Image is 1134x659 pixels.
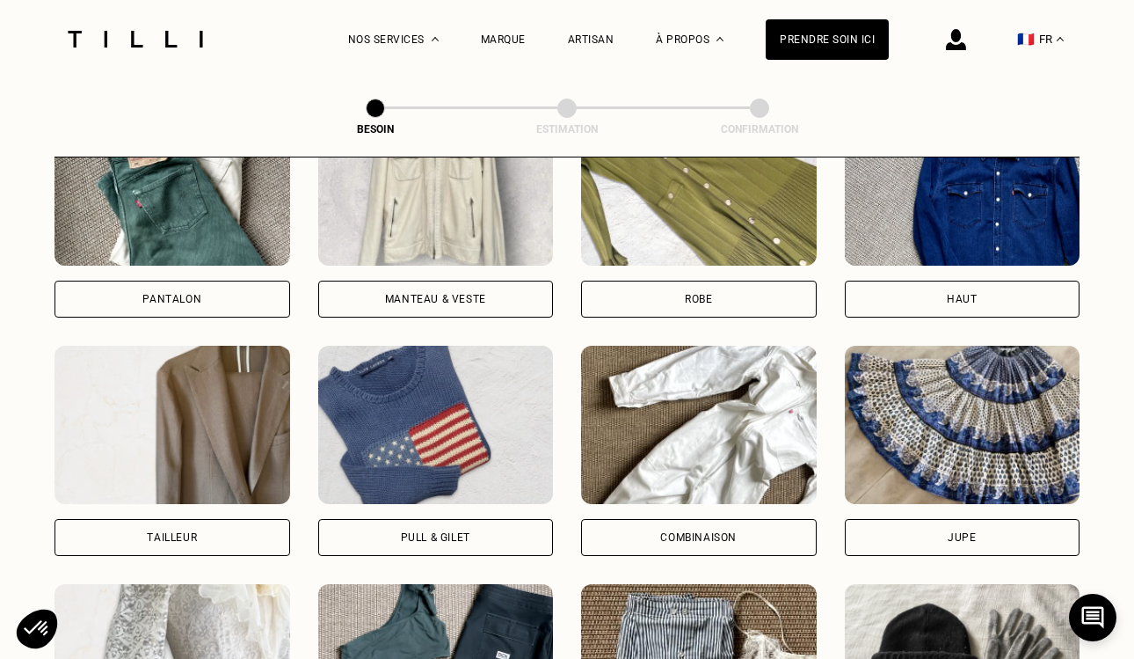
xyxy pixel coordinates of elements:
[845,107,1080,266] img: Tilli retouche votre Haut
[946,29,966,50] img: icône connexion
[142,294,201,304] div: Pantalon
[766,19,889,60] a: Prendre soin ici
[55,107,290,266] img: Tilli retouche votre Pantalon
[581,107,817,266] img: Tilli retouche votre Robe
[716,37,723,41] img: Menu déroulant à propos
[385,294,486,304] div: Manteau & Veste
[481,33,526,46] a: Marque
[568,33,614,46] a: Artisan
[948,532,976,543] div: Jupe
[947,294,977,304] div: Haut
[55,346,290,504] img: Tilli retouche votre Tailleur
[1057,37,1064,41] img: menu déroulant
[685,294,712,304] div: Robe
[287,123,463,135] div: Besoin
[660,532,737,543] div: Combinaison
[318,346,554,504] img: Tilli retouche votre Pull & gilet
[479,123,655,135] div: Estimation
[401,532,470,543] div: Pull & gilet
[1017,31,1035,48] span: 🇫🇷
[581,346,817,504] img: Tilli retouche votre Combinaison
[62,31,209,48] img: Logo du service de couturière Tilli
[147,532,197,543] div: Tailleur
[845,346,1080,504] img: Tilli retouche votre Jupe
[432,37,439,41] img: Menu déroulant
[318,107,554,266] img: Tilli retouche votre Manteau & Veste
[672,123,847,135] div: Confirmation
